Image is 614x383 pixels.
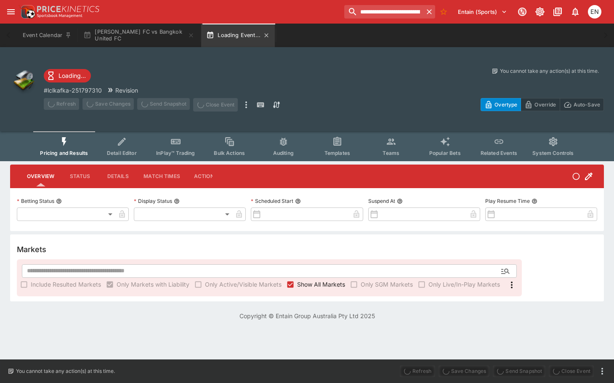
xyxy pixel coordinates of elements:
div: Eamon Nunn [588,5,601,19]
p: You cannot take any action(s) at this time. [500,67,599,75]
span: System Controls [532,150,574,156]
button: Eamon Nunn [585,3,604,21]
span: Only SGM Markets [361,280,413,289]
p: Loading... [58,71,86,80]
h5: Markets [17,245,46,254]
div: Start From [481,98,604,111]
button: Play Resume Time [532,198,537,204]
button: Betting Status [56,198,62,204]
button: [PERSON_NAME] FC vs Bangkok United FC [78,24,199,47]
button: Suspend At [397,198,403,204]
span: Only Markets with Liability [117,280,189,289]
button: Select Tenant [453,5,512,19]
p: Suspend At [368,197,395,205]
button: Overview [20,166,61,186]
button: Scheduled Start [295,198,301,204]
span: Include Resulted Markets [31,280,101,289]
button: Open [498,263,513,279]
span: Only Active/Visible Markets [205,280,282,289]
p: Copy To Clipboard [44,86,102,95]
span: Detail Editor [107,150,137,156]
button: more [597,366,607,376]
span: Related Events [481,150,517,156]
span: Popular Bets [429,150,461,156]
p: Revision [115,86,138,95]
span: Only Live/In-Play Markets [428,280,500,289]
img: other.png [10,67,37,94]
button: Match Times [137,166,187,186]
div: Event type filters [33,131,580,161]
button: Event Calendar [18,24,77,47]
svg: More [507,280,517,290]
button: Actions [187,166,225,186]
img: PriceKinetics Logo [19,3,35,20]
button: Toggle light/dark mode [532,4,548,19]
span: Teams [383,150,399,156]
p: Scheduled Start [251,197,293,205]
button: open drawer [3,4,19,19]
span: Auditing [273,150,294,156]
p: You cannot take any action(s) at this time. [16,367,115,375]
span: Show All Markets [297,280,345,289]
button: Notifications [568,4,583,19]
button: more [241,98,251,112]
p: Overtype [494,100,517,109]
img: Sportsbook Management [37,14,82,18]
button: Details [99,166,137,186]
span: Templates [324,150,350,156]
img: PriceKinetics [37,6,99,12]
button: Loading Event... [201,24,275,47]
p: Auto-Save [574,100,600,109]
span: InPlay™ Trading [156,150,195,156]
p: Play Resume Time [485,197,530,205]
span: Pricing and Results [40,150,88,156]
button: Auto-Save [560,98,604,111]
button: Documentation [550,4,565,19]
button: Override [521,98,560,111]
button: No Bookmarks [437,5,450,19]
p: Override [534,100,556,109]
button: Connected to PK [515,4,530,19]
input: search [344,5,423,19]
p: Display Status [134,197,172,205]
p: Betting Status [17,197,54,205]
span: Bulk Actions [214,150,245,156]
button: Display Status [174,198,180,204]
button: Status [61,166,99,186]
button: Overtype [481,98,521,111]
